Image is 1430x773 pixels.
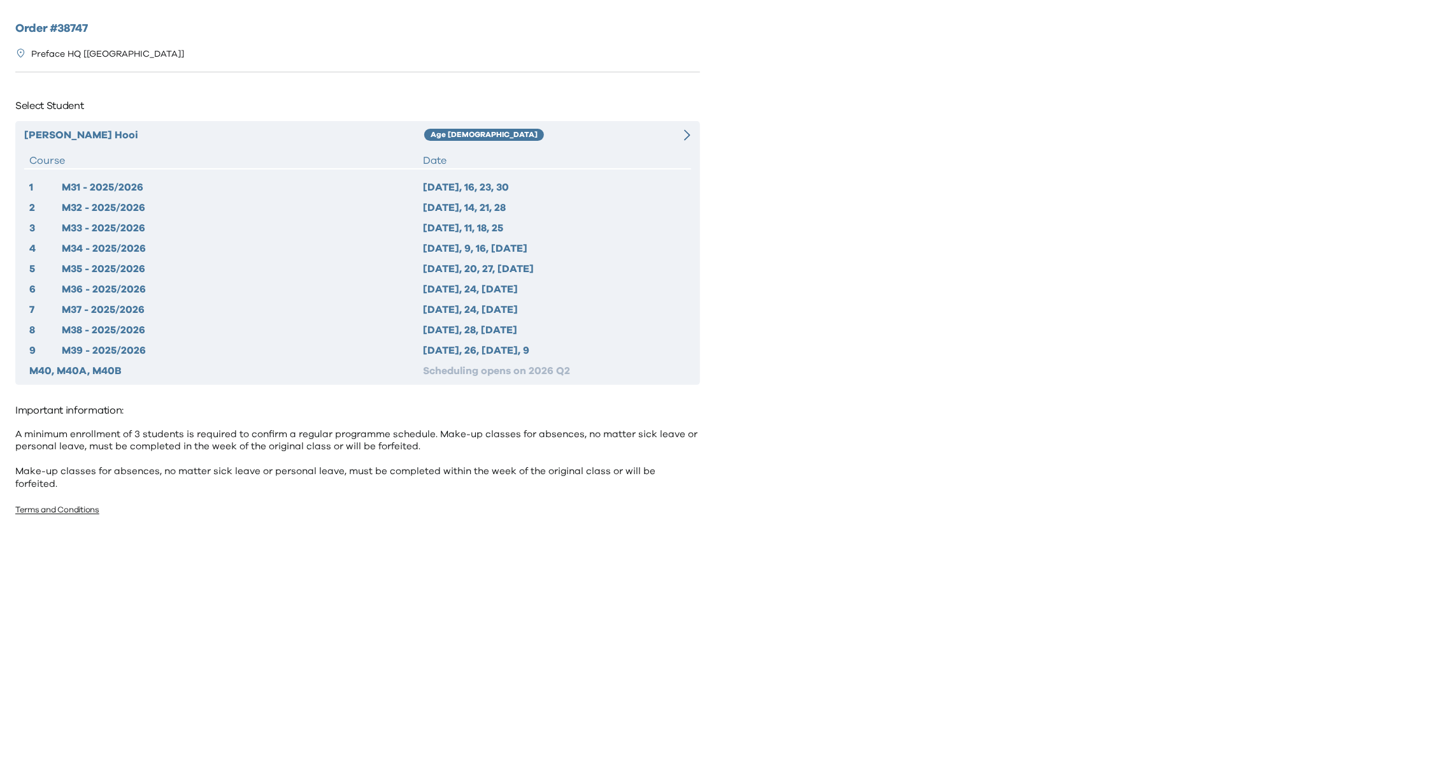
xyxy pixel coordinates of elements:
[423,261,685,277] div: [DATE], 20, 27, [DATE]
[62,322,424,338] div: M38 - 2025/2026
[29,241,62,256] div: 4
[31,48,184,61] p: Preface HQ [[GEOGRAPHIC_DATA]]
[29,282,62,297] div: 6
[423,200,685,215] div: [DATE], 14, 21, 28
[15,20,700,38] h2: Order # 38747
[62,343,424,358] div: M39 - 2025/2026
[29,343,62,358] div: 9
[62,220,424,236] div: M33 - 2025/2026
[423,302,685,317] div: [DATE], 24, [DATE]
[29,322,62,338] div: 8
[62,200,424,215] div: M32 - 2025/2026
[423,220,685,236] div: [DATE], 11, 18, 25
[29,153,423,168] div: Course
[29,261,62,277] div: 5
[29,220,62,236] div: 3
[423,282,685,297] div: [DATE], 24, [DATE]
[29,363,423,379] div: M40, M40A, M40B
[24,127,424,143] div: [PERSON_NAME] Hooi
[423,153,685,168] div: Date
[62,241,424,256] div: M34 - 2025/2026
[15,96,700,116] p: Select Student
[62,282,424,297] div: M36 - 2025/2026
[62,180,424,195] div: M31 - 2025/2026
[15,428,700,491] p: A minimum enrollment of 3 students is required to confirm a regular programme schedule. Make-up c...
[423,363,685,379] div: Scheduling opens on 2026 Q2
[423,343,685,358] div: [DATE], 26, [DATE], 9
[423,180,685,195] div: [DATE], 16, 23, 30
[29,180,62,195] div: 1
[62,302,424,317] div: M37 - 2025/2026
[15,506,99,514] a: Terms and Conditions
[423,322,685,338] div: [DATE], 28, [DATE]
[15,400,700,421] p: Important information:
[62,261,424,277] div: M35 - 2025/2026
[423,241,685,256] div: [DATE], 9, 16, [DATE]
[424,129,544,141] div: Age [DEMOGRAPHIC_DATA]
[29,302,62,317] div: 7
[29,200,62,215] div: 2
